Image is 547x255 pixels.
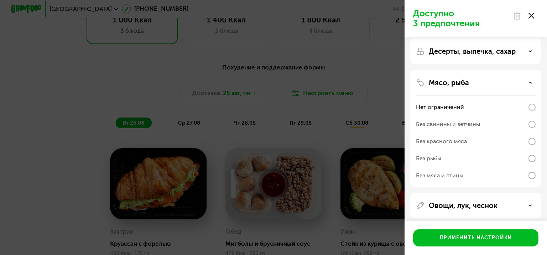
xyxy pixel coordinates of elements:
[416,103,464,111] div: Нет ограничений
[416,137,467,146] div: Без красного мяса
[440,234,512,241] div: Применить настройки
[429,47,516,56] p: Десерты, выпечка, сахар
[429,78,469,87] p: Мясо, рыба
[413,9,509,28] p: Доступно 3 предпочтения
[413,229,538,246] button: Применить настройки
[429,201,497,210] p: Овощи, лук, чеснок
[416,154,441,163] div: Без рыбы
[416,171,463,180] div: Без мяса и птицы
[416,120,480,129] div: Без свинины и ветчины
